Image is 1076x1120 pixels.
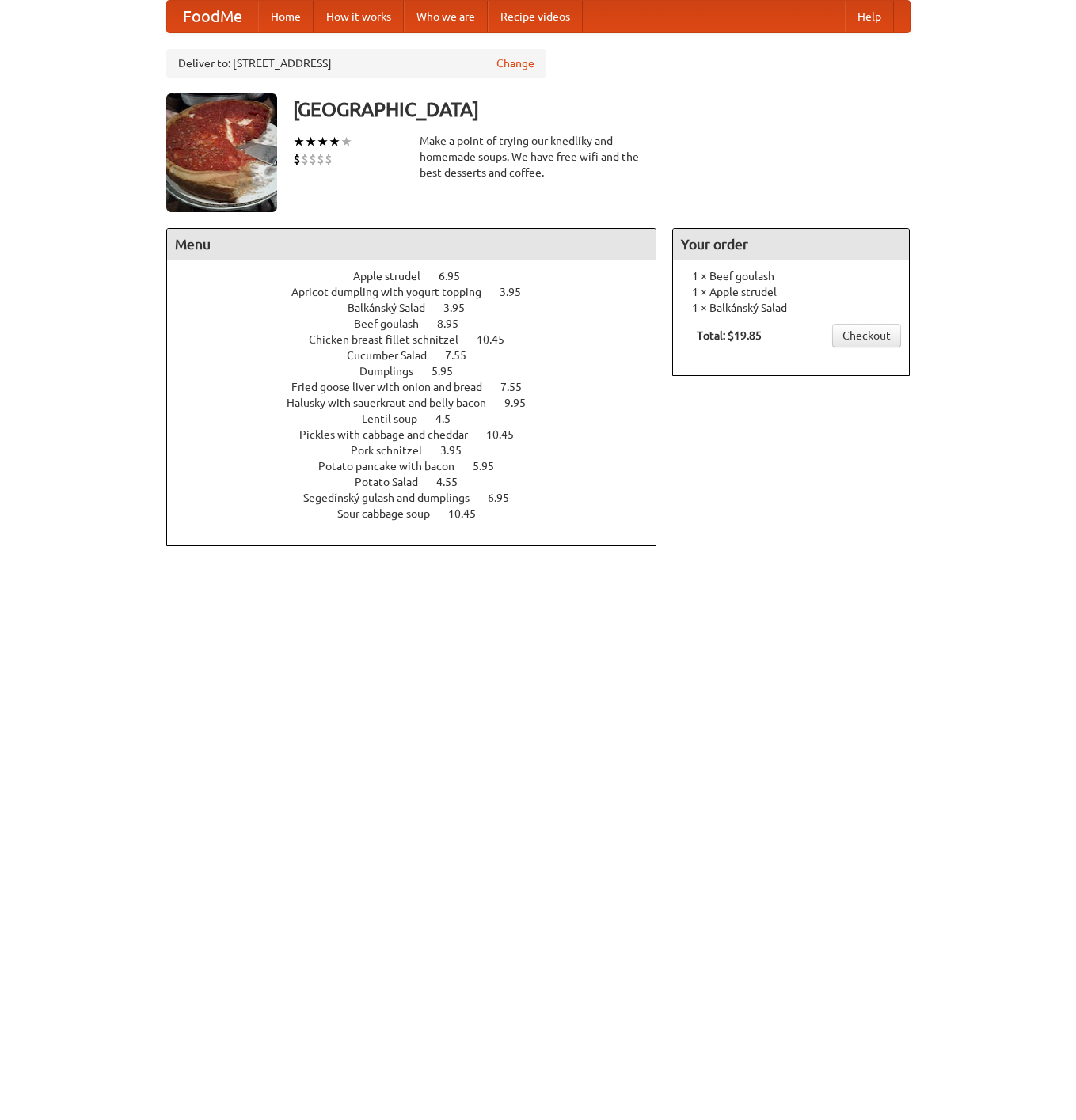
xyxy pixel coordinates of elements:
[309,333,474,346] span: Chicken breast fillet schnitzel
[348,302,441,314] span: Balkánský Salad
[355,476,434,488] span: Potato Salad
[287,397,555,409] a: Halusky with sauerkraut and belly bacon 9.95
[337,507,446,520] span: Sour cabbage soup
[166,49,546,78] div: Deliver to: [STREET_ADDRESS]
[500,381,538,393] span: 7.55
[355,476,487,488] a: Potato Salad 4.55
[287,397,502,409] span: Halusky with sauerkraut and belly bacon
[504,397,542,409] span: 9.95
[359,365,429,378] span: Dumplings
[329,133,340,150] li: ★
[291,286,497,298] span: Apricot dumpling with yogurt topping
[318,460,523,473] a: Potato pancake with bacon 5.95
[309,150,317,168] li: $
[681,284,901,300] li: 1 × Apple strudel
[303,492,485,504] span: Segedínský gulash and dumplings
[681,300,901,316] li: 1 × Balkánský Salad
[353,270,489,283] a: Apple strudel 6.95
[314,1,404,32] a: How it works
[325,150,333,168] li: $
[473,460,510,473] span: 5.95
[435,412,466,425] span: 4.5
[477,333,520,346] span: 10.45
[432,365,469,378] span: 5.95
[832,324,901,347] a: Checkout
[347,349,443,362] span: Cucumber Salad
[359,365,482,378] a: Dumplings 5.95
[437,317,474,330] span: 8.95
[500,286,537,298] span: 3.95
[443,302,481,314] span: 3.95
[420,133,657,180] div: Make a point of trying our knedlíky and homemade soups. We have free wifi and the best desserts a...
[681,268,901,284] li: 1 × Beef goulash
[317,133,329,150] li: ★
[697,329,762,342] b: Total: $19.85
[318,460,470,473] span: Potato pancake with bacon
[354,317,435,330] span: Beef goulash
[340,133,352,150] li: ★
[845,1,894,32] a: Help
[291,381,551,393] a: Fried goose liver with onion and bread 7.55
[488,492,525,504] span: 6.95
[167,229,656,260] h4: Menu
[301,150,309,168] li: $
[305,133,317,150] li: ★
[258,1,314,32] a: Home
[362,412,480,425] a: Lentil soup 4.5
[436,476,473,488] span: 4.55
[496,55,534,71] a: Change
[439,270,476,283] span: 6.95
[167,1,258,32] a: FoodMe
[299,428,484,441] span: Pickles with cabbage and cheddar
[291,381,498,393] span: Fried goose liver with onion and bread
[353,270,436,283] span: Apple strudel
[351,444,438,457] span: Pork schnitzel
[348,302,494,314] a: Balkánský Salad 3.95
[486,428,530,441] span: 10.45
[291,286,550,298] a: Apricot dumpling with yogurt topping 3.95
[293,133,305,150] li: ★
[445,349,482,362] span: 7.55
[488,1,583,32] a: Recipe videos
[404,1,488,32] a: Who we are
[448,507,492,520] span: 10.45
[303,492,538,504] a: Segedínský gulash and dumplings 6.95
[309,333,534,346] a: Chicken breast fillet schnitzel 10.45
[299,428,543,441] a: Pickles with cabbage and cheddar 10.45
[440,444,477,457] span: 3.95
[166,93,277,212] img: angular.jpg
[351,444,491,457] a: Pork schnitzel 3.95
[337,507,505,520] a: Sour cabbage soup 10.45
[293,93,911,125] h3: [GEOGRAPHIC_DATA]
[293,150,301,168] li: $
[347,349,496,362] a: Cucumber Salad 7.55
[354,317,488,330] a: Beef goulash 8.95
[673,229,909,260] h4: Your order
[362,412,433,425] span: Lentil soup
[317,150,325,168] li: $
